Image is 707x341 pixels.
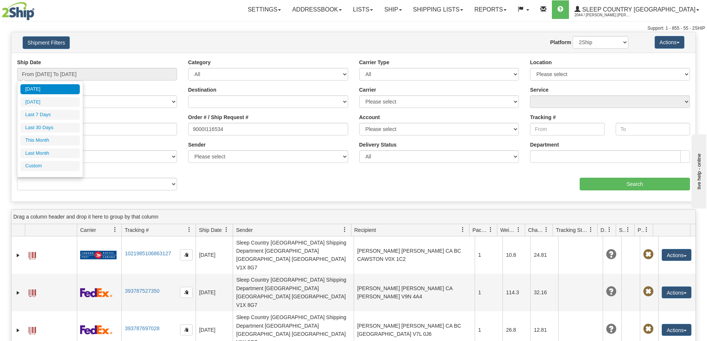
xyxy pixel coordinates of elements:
[188,141,206,148] label: Sender
[233,236,354,274] td: Sleep Country [GEOGRAPHIC_DATA] Shipping Department [GEOGRAPHIC_DATA] [GEOGRAPHIC_DATA] [GEOGRAPH...
[20,148,80,158] li: Last Month
[379,0,407,19] a: Ship
[359,86,376,94] label: Carrier
[484,223,497,236] a: Packages filter column settings
[503,274,530,311] td: 114.3
[569,0,705,19] a: Sleep Country [GEOGRAPHIC_DATA] 2044 / [PERSON_NAME] [PERSON_NAME]
[619,226,625,234] span: Shipment Issues
[20,161,80,171] li: Custom
[469,0,512,19] a: Reports
[556,226,588,234] span: Tracking Status
[12,210,695,224] div: grid grouping header
[606,324,616,334] span: Unknown
[456,223,469,236] a: Recipient filter column settings
[643,324,654,334] span: Pickup Not Assigned
[580,178,690,190] input: Search
[690,132,706,208] iframe: chat widget
[180,324,193,335] button: Copy to clipboard
[359,59,389,66] label: Carrier Type
[180,287,193,298] button: Copy to clipboard
[20,135,80,145] li: This Month
[585,223,597,236] a: Tracking Status filter column settings
[242,0,287,19] a: Settings
[80,250,117,260] img: 20 - Canada Post
[125,325,159,331] a: 393787697028
[347,0,379,19] a: Lists
[125,226,149,234] span: Tracking #
[14,327,22,334] a: Expand
[188,114,249,121] label: Order # / Ship Request #
[180,249,193,260] button: Copy to clipboard
[29,286,36,298] a: Label
[606,249,616,260] span: Unknown
[550,39,571,46] label: Platform
[622,223,634,236] a: Shipment Issues filter column settings
[616,123,690,135] input: To
[540,223,553,236] a: Charge filter column settings
[23,36,70,49] button: Shipment Filters
[354,236,475,274] td: [PERSON_NAME] [PERSON_NAME] CA BC CAWSTON V0X 1C2
[643,286,654,297] span: Pickup Not Assigned
[80,325,112,334] img: 2 - FedEx Express®
[530,86,549,94] label: Service
[287,0,347,19] a: Addressbook
[603,223,616,236] a: Delivery Status filter column settings
[17,59,41,66] label: Ship Date
[530,123,604,135] input: From
[359,114,380,121] label: Account
[20,97,80,107] li: [DATE]
[407,0,469,19] a: Shipping lists
[475,236,503,274] td: 1
[359,141,397,148] label: Delivery Status
[220,223,233,236] a: Ship Date filter column settings
[80,288,112,297] img: 2 - FedEx Express®
[662,249,691,261] button: Actions
[475,274,503,311] td: 1
[14,289,22,296] a: Expand
[643,249,654,260] span: Pickup Not Assigned
[512,223,525,236] a: Weight filter column settings
[600,226,607,234] span: Delivery Status
[530,274,558,311] td: 32.16
[188,86,216,94] label: Destination
[638,226,644,234] span: Pickup Status
[662,286,691,298] button: Actions
[530,236,558,274] td: 24.81
[640,223,653,236] a: Pickup Status filter column settings
[530,141,559,148] label: Department
[125,288,159,294] a: 393787527350
[2,2,35,20] img: logo2044.jpg
[662,324,691,336] button: Actions
[14,252,22,259] a: Expand
[20,110,80,120] li: Last 7 Days
[530,59,551,66] label: Location
[6,6,69,12] div: live help - online
[29,324,36,335] a: Label
[472,226,488,234] span: Packages
[125,250,171,256] a: 1021985106863127
[109,223,121,236] a: Carrier filter column settings
[606,286,616,297] span: Unknown
[580,6,695,13] span: Sleep Country [GEOGRAPHIC_DATA]
[233,274,354,311] td: Sleep Country [GEOGRAPHIC_DATA] Shipping Department [GEOGRAPHIC_DATA] [GEOGRAPHIC_DATA] [GEOGRAPH...
[183,223,196,236] a: Tracking # filter column settings
[196,274,233,311] td: [DATE]
[196,236,233,274] td: [DATE]
[236,226,253,234] span: Sender
[80,226,96,234] span: Carrier
[500,226,516,234] span: Weight
[20,84,80,94] li: [DATE]
[188,59,211,66] label: Category
[20,123,80,133] li: Last 30 Days
[354,274,475,311] td: [PERSON_NAME] [PERSON_NAME] CA [PERSON_NAME] V9N 4A4
[655,36,684,49] button: Actions
[199,226,222,234] span: Ship Date
[575,12,630,19] span: 2044 / [PERSON_NAME] [PERSON_NAME]
[354,226,376,234] span: Recipient
[29,249,36,260] a: Label
[503,236,530,274] td: 10.8
[338,223,351,236] a: Sender filter column settings
[530,114,556,121] label: Tracking #
[2,25,705,32] div: Support: 1 - 855 - 55 - 2SHIP
[528,226,544,234] span: Charge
